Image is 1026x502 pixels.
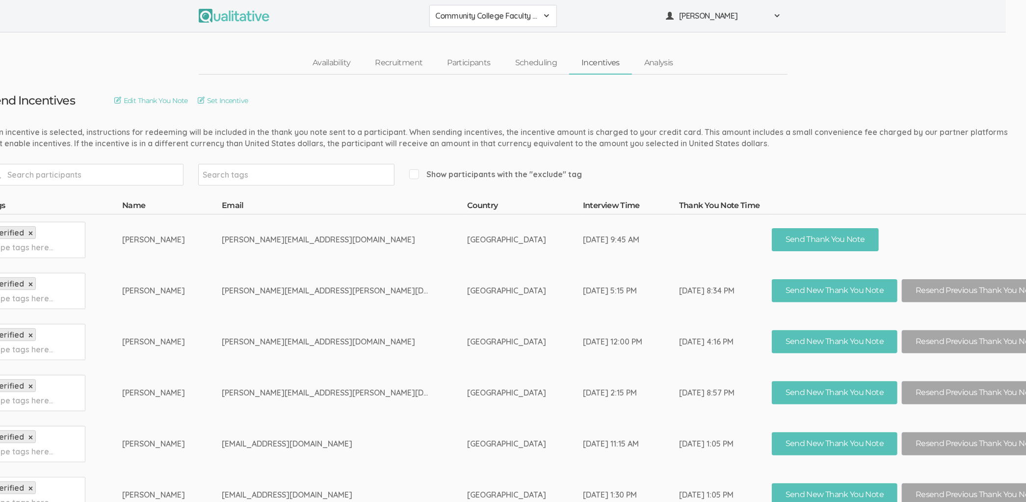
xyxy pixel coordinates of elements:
td: [PERSON_NAME][EMAIL_ADDRESS][PERSON_NAME][DOMAIN_NAME] [222,368,467,419]
div: [DATE] 1:05 PM [679,438,735,449]
input: Search tags [203,168,264,181]
th: Interview Time [583,200,679,214]
td: [DATE] 5:15 PM [583,265,679,317]
a: × [28,229,33,238]
a: × [28,433,33,442]
td: [GEOGRAPHIC_DATA] [467,419,583,470]
td: [DATE] 11:15 AM [583,419,679,470]
a: × [28,280,33,289]
td: [EMAIL_ADDRESS][DOMAIN_NAME] [222,419,467,470]
div: [DATE] 1:05 PM [679,489,735,501]
td: [DATE] 2:15 PM [583,368,679,419]
a: Participants [435,53,502,74]
td: [GEOGRAPHIC_DATA] [467,368,583,419]
td: [PERSON_NAME][EMAIL_ADDRESS][PERSON_NAME][DOMAIN_NAME] [222,265,467,317]
iframe: Chat Widget [977,455,1026,502]
th: Email [222,200,467,214]
th: Country [467,200,583,214]
img: Qualitative [199,9,269,23]
td: [GEOGRAPHIC_DATA] [467,265,583,317]
a: Set Incentive [198,95,248,106]
a: Scheduling [503,53,570,74]
button: Send New Thank You Note [772,381,897,404]
a: × [28,484,33,493]
a: Recruitment [363,53,435,74]
th: Name [122,200,222,214]
td: [PERSON_NAME][EMAIL_ADDRESS][DOMAIN_NAME] [222,317,467,368]
button: [PERSON_NAME] [660,5,788,27]
div: [DATE] 8:57 PM [679,387,735,398]
a: × [28,382,33,391]
a: Edit Thank You Note [114,95,188,106]
a: Availability [300,53,363,74]
button: Community College Faculty Experiences [429,5,557,27]
span: [PERSON_NAME] [679,10,767,22]
th: Thank You Note Time [679,200,772,214]
div: [DATE] 8:34 PM [679,285,735,296]
td: [PERSON_NAME] [122,368,222,419]
td: [PERSON_NAME] [122,214,222,265]
td: [DATE] 12:00 PM [583,317,679,368]
td: [PERSON_NAME] [122,265,222,317]
button: Send New Thank You Note [772,330,897,353]
td: [GEOGRAPHIC_DATA] [467,214,583,265]
td: [PERSON_NAME] [122,419,222,470]
button: Send New Thank You Note [772,432,897,455]
button: Send Thank You Note [772,228,879,251]
a: × [28,331,33,340]
div: [DATE] 4:16 PM [679,336,735,347]
span: Show participants with the "exclude" tag [409,169,582,180]
span: Community College Faculty Experiences [436,10,538,22]
a: Analysis [632,53,685,74]
button: Send New Thank You Note [772,279,897,302]
td: [PERSON_NAME][EMAIL_ADDRESS][DOMAIN_NAME] [222,214,467,265]
td: [PERSON_NAME] [122,317,222,368]
td: [DATE] 9:45 AM [583,214,679,265]
a: Incentives [569,53,632,74]
td: [GEOGRAPHIC_DATA] [467,317,583,368]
